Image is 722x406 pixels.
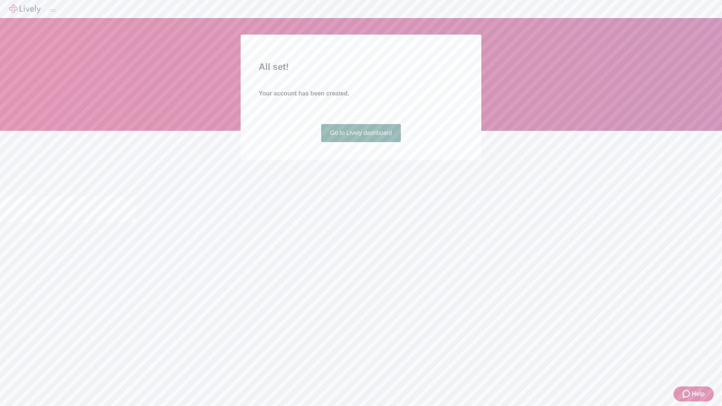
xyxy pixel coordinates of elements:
[683,389,692,398] svg: Zendesk support icon
[259,89,463,98] h4: Your account has been created.
[259,60,463,74] h2: All set!
[50,9,56,12] button: Log out
[673,386,714,401] button: Zendesk support iconHelp
[9,5,41,14] img: Lively
[321,124,401,142] a: Go to Lively dashboard
[692,389,705,398] span: Help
